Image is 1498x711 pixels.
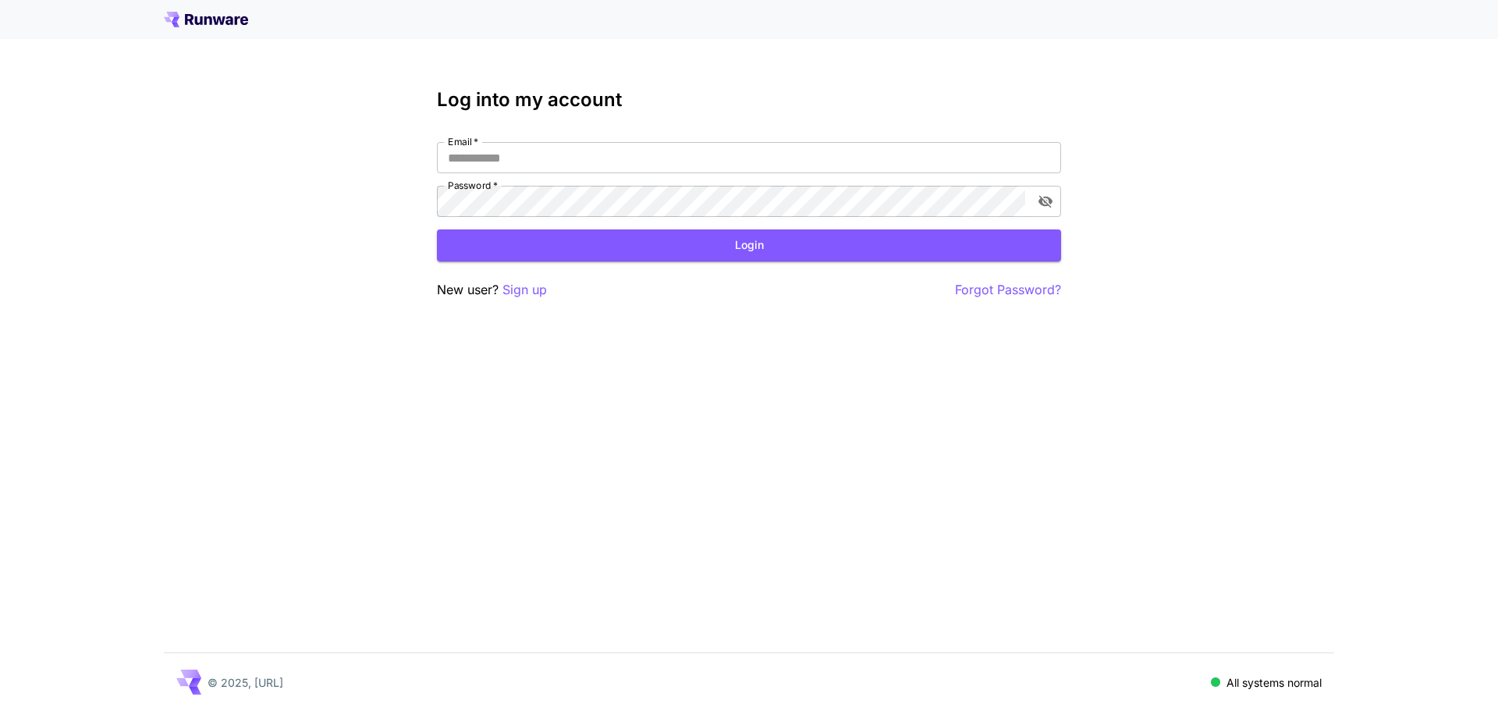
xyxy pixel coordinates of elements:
[437,229,1061,261] button: Login
[448,135,478,148] label: Email
[437,89,1061,111] h3: Log into my account
[502,280,547,300] button: Sign up
[208,674,283,691] p: © 2025, [URL]
[1031,187,1060,215] button: toggle password visibility
[955,280,1061,300] button: Forgot Password?
[437,280,547,300] p: New user?
[448,179,498,192] label: Password
[1226,674,1322,691] p: All systems normal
